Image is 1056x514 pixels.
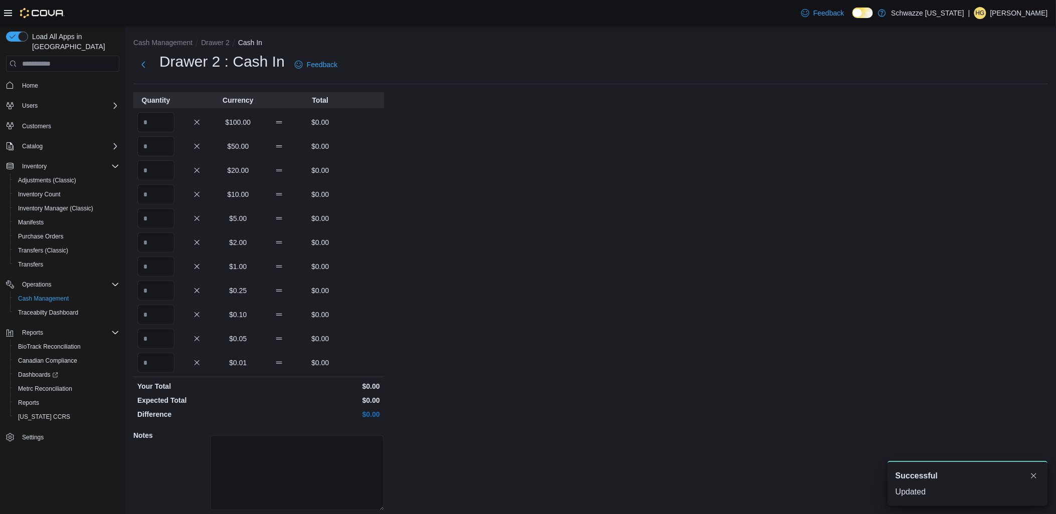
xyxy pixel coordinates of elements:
button: [US_STATE] CCRS [10,410,123,424]
div: Updated [896,486,1040,498]
span: Users [22,102,38,110]
span: Catalog [22,142,43,150]
p: $0.10 [220,310,257,320]
a: Home [18,80,42,92]
span: Inventory [18,160,119,172]
p: $0.01 [220,358,257,368]
span: Settings [22,433,44,441]
span: Traceabilty Dashboard [14,307,119,319]
p: $0.00 [302,117,339,127]
span: Inventory Count [14,188,119,200]
button: Inventory [2,159,123,173]
a: Inventory Count [14,188,65,200]
p: Currency [220,95,257,105]
p: $0.00 [302,262,339,272]
p: Difference [137,409,257,419]
span: Reports [18,399,39,407]
p: $0.00 [302,358,339,368]
p: Schwazze [US_STATE] [891,7,964,19]
span: Operations [22,281,52,289]
a: Transfers [14,259,47,271]
button: Reports [2,326,123,340]
span: Purchase Orders [14,230,119,242]
button: Home [2,78,123,92]
input: Quantity [137,256,174,277]
span: Users [18,100,119,112]
a: Feedback [291,55,341,75]
span: Load All Apps in [GEOGRAPHIC_DATA] [28,32,119,52]
span: HG [976,7,985,19]
p: Expected Total [137,395,257,405]
button: Cash Management [10,292,123,306]
button: BioTrack Reconciliation [10,340,123,354]
a: Metrc Reconciliation [14,383,76,395]
p: $1.00 [220,262,257,272]
p: $0.00 [302,213,339,223]
span: Dashboards [14,369,119,381]
button: Adjustments (Classic) [10,173,123,187]
span: Operations [18,279,119,291]
p: Your Total [137,381,257,391]
p: $0.00 [302,286,339,296]
span: Inventory Count [18,190,61,198]
span: Inventory Manager (Classic) [14,202,119,214]
span: Metrc Reconciliation [18,385,72,393]
button: Drawer 2 [201,39,230,47]
input: Quantity [137,208,174,228]
button: Transfers (Classic) [10,243,123,258]
span: Reports [14,397,119,409]
span: Adjustments (Classic) [14,174,119,186]
h5: Notes [133,425,208,445]
a: Manifests [14,216,48,228]
p: $0.25 [220,286,257,296]
span: BioTrack Reconciliation [18,343,81,351]
span: Washington CCRS [14,411,119,423]
span: [US_STATE] CCRS [18,413,70,421]
p: $20.00 [220,165,257,175]
span: Customers [18,120,119,132]
span: Manifests [18,218,44,226]
span: Catalog [18,140,119,152]
p: $0.00 [261,409,380,419]
a: [US_STATE] CCRS [14,411,74,423]
span: Home [18,79,119,91]
button: Manifests [10,215,123,229]
button: Metrc Reconciliation [10,382,123,396]
span: Cash Management [14,293,119,305]
span: Adjustments (Classic) [18,176,76,184]
p: $2.00 [220,237,257,247]
span: Metrc Reconciliation [14,383,119,395]
button: Catalog [2,139,123,153]
p: $0.00 [261,381,380,391]
input: Dark Mode [853,8,874,18]
p: $0.00 [302,310,339,320]
button: Catalog [18,140,47,152]
a: Transfers (Classic) [14,244,72,256]
p: $10.00 [220,189,257,199]
a: Inventory Manager (Classic) [14,202,97,214]
span: Successful [896,470,938,482]
input: Quantity [137,112,174,132]
a: Traceabilty Dashboard [14,307,82,319]
a: Feedback [797,3,848,23]
a: Reports [14,397,43,409]
span: Cash Management [18,295,69,303]
span: Reports [18,327,119,339]
nav: Complex example [6,74,119,470]
a: Dashboards [14,369,62,381]
nav: An example of EuiBreadcrumbs [133,38,1048,50]
img: Cova [20,8,65,18]
span: Inventory Manager (Classic) [18,204,93,212]
span: Inventory [22,162,47,170]
a: Canadian Compliance [14,355,81,367]
span: BioTrack Reconciliation [14,341,119,353]
button: Canadian Compliance [10,354,123,368]
button: Operations [2,278,123,292]
span: Dashboards [18,371,58,379]
input: Quantity [137,305,174,325]
input: Quantity [137,281,174,301]
div: Hunter Grundman [974,7,986,19]
input: Quantity [137,160,174,180]
div: Notification [896,470,1040,482]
